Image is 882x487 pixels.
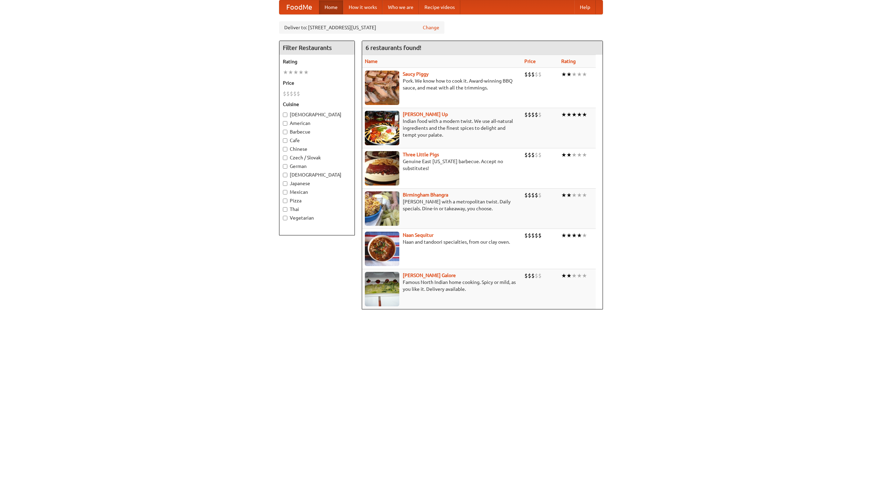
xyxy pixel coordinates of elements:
[423,24,439,31] a: Change
[283,137,351,144] label: Cafe
[365,279,519,293] p: Famous North Indian home cooking. Spicy or mild, as you like it. Delivery available.
[561,71,566,78] li: ★
[538,191,542,199] li: $
[582,71,587,78] li: ★
[535,191,538,199] li: $
[524,272,528,279] li: $
[293,68,298,76] li: ★
[283,101,351,108] h5: Cuisine
[561,191,566,199] li: ★
[279,21,444,34] div: Deliver to: [STREET_ADDRESS][US_STATE]
[535,272,538,279] li: $
[297,90,300,97] li: $
[524,151,528,159] li: $
[288,68,293,76] li: ★
[524,111,528,118] li: $
[566,111,572,118] li: ★
[319,0,343,14] a: Home
[528,232,531,239] li: $
[343,0,382,14] a: How it works
[572,232,577,239] li: ★
[577,151,582,159] li: ★
[365,77,519,91] p: Pork. We know how to cook it. Award-winning BBQ sauce, and meat with all the trimmings.
[524,59,536,64] a: Price
[538,111,542,118] li: $
[538,272,542,279] li: $
[574,0,596,14] a: Help
[365,158,519,172] p: Genuine East [US_STATE] barbecue. Accept no substitutes!
[524,71,528,78] li: $
[561,111,566,118] li: ★
[566,272,572,279] li: ★
[572,191,577,199] li: ★
[283,121,287,126] input: American
[582,232,587,239] li: ★
[283,173,287,177] input: [DEMOGRAPHIC_DATA]
[365,232,399,266] img: naansequitur.jpg
[531,232,535,239] li: $
[535,232,538,239] li: $
[382,0,419,14] a: Who we are
[365,71,399,105] img: saucy.jpg
[283,113,287,117] input: [DEMOGRAPHIC_DATA]
[283,146,351,152] label: Chinese
[365,118,519,138] p: Indian food with a modern twist. We use all-natural ingredients and the finest spices to delight ...
[582,151,587,159] li: ★
[304,68,309,76] li: ★
[365,191,399,226] img: bhangra.jpg
[365,272,399,306] img: currygalore.jpg
[283,156,287,160] input: Czech / Slovak
[283,120,351,127] label: American
[403,71,429,77] a: Saucy Piggy
[283,180,351,187] label: Japanese
[283,130,287,134] input: Barbecue
[538,71,542,78] li: $
[566,191,572,199] li: ★
[283,199,287,203] input: Pizza
[577,232,582,239] li: ★
[403,232,433,238] a: Naan Sequitur
[531,151,535,159] li: $
[561,272,566,279] li: ★
[283,80,351,86] h5: Price
[283,216,287,220] input: Vegetarian
[561,232,566,239] li: ★
[403,273,456,278] a: [PERSON_NAME] Galore
[538,151,542,159] li: $
[577,191,582,199] li: ★
[283,214,351,221] label: Vegetarian
[535,111,538,118] li: $
[531,71,535,78] li: $
[577,71,582,78] li: ★
[283,111,351,118] label: [DEMOGRAPHIC_DATA]
[528,272,531,279] li: $
[561,151,566,159] li: ★
[283,154,351,161] label: Czech / Slovak
[365,239,519,245] p: Naan and tandoori specialties, from our clay oven.
[403,192,448,198] a: Birmingham Bhangra
[366,44,421,51] ng-pluralize: 6 restaurants found!
[293,90,297,97] li: $
[572,151,577,159] li: ★
[283,181,287,186] input: Japanese
[279,0,319,14] a: FoodMe
[283,138,287,143] input: Cafe
[283,164,287,169] input: German
[279,41,355,55] h4: Filter Restaurants
[572,272,577,279] li: ★
[531,191,535,199] li: $
[566,232,572,239] li: ★
[283,58,351,65] h5: Rating
[283,163,351,170] label: German
[572,71,577,78] li: ★
[365,198,519,212] p: [PERSON_NAME] with a metropolitan twist. Daily specials. Dine-in or takeaway, you choose.
[365,59,378,64] a: Name
[403,152,439,157] a: Three Little Pigs
[283,197,351,204] label: Pizza
[524,232,528,239] li: $
[528,151,531,159] li: $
